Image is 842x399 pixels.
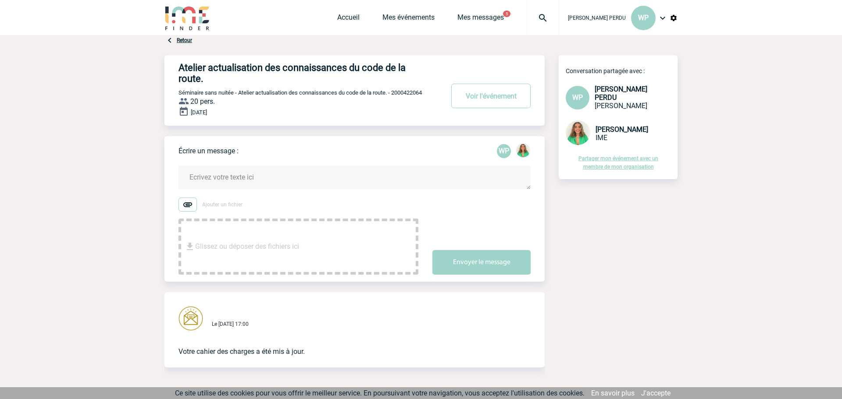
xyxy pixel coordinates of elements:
[596,134,607,142] span: IME
[503,11,510,17] button: 5
[195,225,299,268] span: Glissez ou déposer des fichiers ici
[337,13,360,25] a: Accueil
[595,85,647,102] span: [PERSON_NAME] PERDU
[382,13,435,25] a: Mes événements
[191,109,207,116] span: [DATE]
[190,97,215,106] span: 20 pers.
[432,250,531,275] button: Envoyer le message
[175,389,585,397] span: Ce site utilise des cookies pour vous offrir le meilleur service. En poursuivant votre navigation...
[178,332,506,357] p: Votre cahier des charges a été mis à jour.
[178,306,203,331] img: photonotifcontact.png
[591,389,635,397] a: En savoir plus
[578,155,658,170] a: Partager mon événement avec un membre de mon organisation
[185,241,195,252] img: file_download.svg
[497,144,511,158] p: WP
[451,84,531,108] button: Voir l'événement
[178,147,239,155] p: Écrire un message :
[566,120,590,145] img: 115096-0.jpg
[164,5,210,30] img: IME-Finder
[516,143,530,157] img: 115096-0.jpg
[178,89,422,96] span: Séminaire sans nuitée - Atelier actualisation des connaissances du code de la route. - 2000422064
[497,144,511,158] div: Wilfrid PERDU
[457,13,504,25] a: Mes messages
[596,125,648,134] span: [PERSON_NAME]
[212,321,249,327] span: Le [DATE] 17:00
[202,201,243,208] span: Ajouter un fichier
[641,389,671,397] a: J'accepte
[638,14,649,22] span: WP
[177,37,192,43] a: Retour
[595,102,647,110] span: [PERSON_NAME]
[178,62,417,84] h4: Atelier actualisation des connaissances du code de la route.
[566,67,678,74] p: Conversation partagée avec :
[572,93,583,102] span: WP
[568,15,626,21] span: [PERSON_NAME] PERDU
[516,143,530,159] div: Anaïs VANHOOF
